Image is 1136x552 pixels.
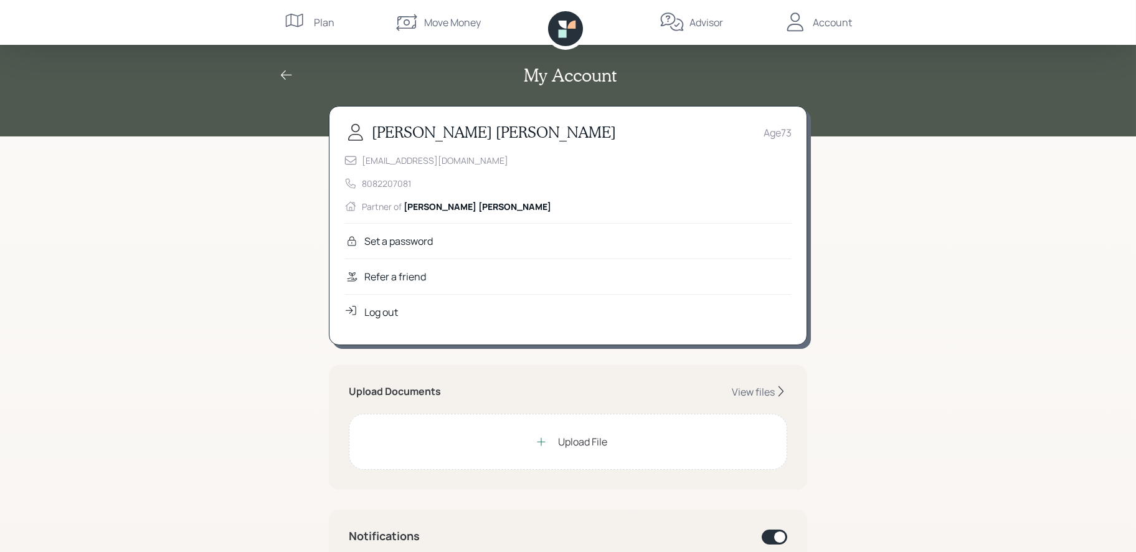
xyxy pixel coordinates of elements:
[732,385,775,399] div: View files
[362,200,551,213] div: Partner of
[364,305,398,320] div: Log out
[314,15,334,30] div: Plan
[362,177,411,190] div: 8082207081
[424,15,481,30] div: Move Money
[349,530,420,543] h4: Notifications
[364,269,426,284] div: Refer a friend
[362,154,508,167] div: [EMAIL_ADDRESS][DOMAIN_NAME]
[559,434,608,449] div: Upload File
[349,386,441,397] h5: Upload Documents
[689,15,723,30] div: Advisor
[364,234,433,249] div: Set a password
[524,65,617,86] h2: My Account
[372,123,616,141] h3: [PERSON_NAME] [PERSON_NAME]
[764,125,792,140] div: Age 73
[813,15,852,30] div: Account
[404,201,551,212] span: [PERSON_NAME] [PERSON_NAME]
